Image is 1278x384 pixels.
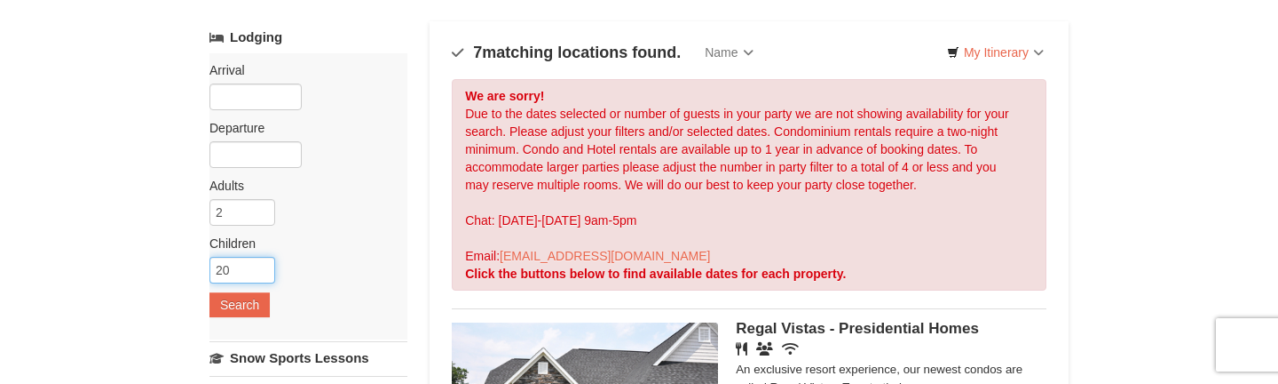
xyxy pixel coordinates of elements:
[209,61,394,79] label: Arrival
[500,249,710,263] a: [EMAIL_ADDRESS][DOMAIN_NAME]
[782,342,799,356] i: Wireless Internet (free)
[452,79,1046,291] div: Due to the dates selected or number of guests in your party we are not showing availability for y...
[935,39,1055,66] a: My Itinerary
[452,44,681,61] h4: matching locations found.
[209,292,270,317] button: Search
[691,35,766,70] a: Name
[465,89,544,103] strong: We are sorry!
[209,341,407,374] a: Snow Sports Lessons
[465,267,846,281] strong: Click the buttons below to find available dates for each property.
[209,21,407,53] a: Lodging
[209,177,394,195] label: Adults
[736,342,747,356] i: Restaurant
[209,119,394,137] label: Departure
[209,235,394,252] label: Children
[736,320,979,337] span: Regal Vistas - Presidential Homes
[756,342,773,356] i: Banquet Facilities
[473,44,482,61] span: 7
